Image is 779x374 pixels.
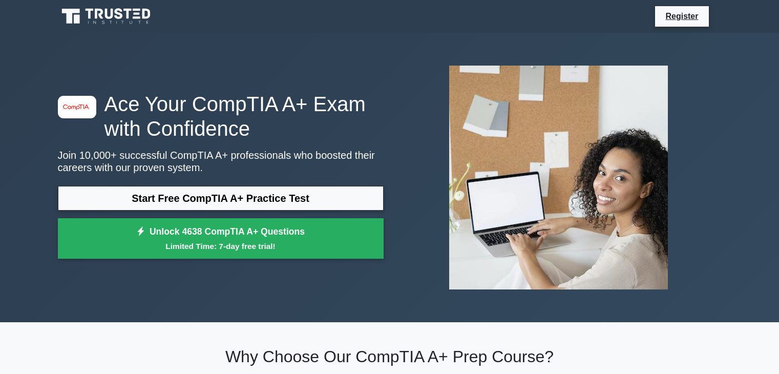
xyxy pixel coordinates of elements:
h1: Ace Your CompTIA A+ Exam with Confidence [58,92,384,141]
a: Unlock 4638 CompTIA A+ QuestionsLimited Time: 7-day free trial! [58,218,384,259]
a: Register [659,10,704,23]
a: Start Free CompTIA A+ Practice Test [58,186,384,211]
h2: Why Choose Our CompTIA A+ Prep Course? [58,347,722,366]
p: Join 10,000+ successful CompTIA A+ professionals who boosted their careers with our proven system. [58,149,384,174]
small: Limited Time: 7-day free trial! [71,240,371,252]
